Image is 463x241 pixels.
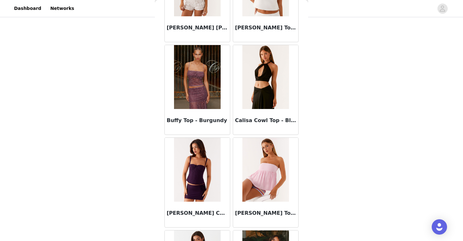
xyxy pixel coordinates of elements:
[439,4,445,14] div: avatar
[46,1,78,16] a: Networks
[235,117,296,124] h3: Calisa Cowl Top - Black
[432,219,447,235] div: Open Intercom Messenger
[167,209,228,217] h3: [PERSON_NAME] Corset Top - Plum
[242,45,289,109] img: Calisa Cowl Top - Black
[167,24,228,32] h3: [PERSON_NAME] [PERSON_NAME] Top - White
[235,209,296,217] h3: [PERSON_NAME] Top - Pink
[242,138,289,202] img: Cassie Tube Top - Pink
[174,45,220,109] img: Buffy Top - Burgundy
[235,24,296,32] h3: [PERSON_NAME] Top - White
[167,117,228,124] h3: Buffy Top - Burgundy
[174,138,220,202] img: Campbell Corset Top - Plum
[10,1,45,16] a: Dashboard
